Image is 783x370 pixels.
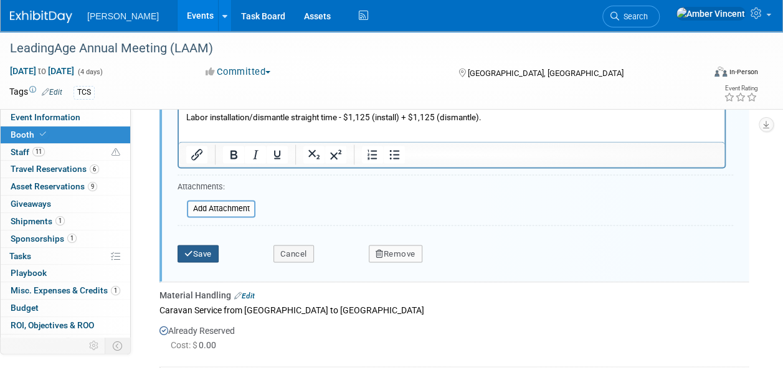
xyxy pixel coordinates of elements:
[88,182,97,191] span: 9
[74,86,95,99] div: TCS
[11,338,73,348] span: Attachments
[11,268,47,278] span: Playbook
[1,109,130,126] a: Event Information
[112,147,120,158] span: Potential Scheduling Conflict -- at least one attendee is tagged in another overlapping event.
[77,68,103,76] span: (4 days)
[729,67,758,77] div: In-Person
[1,196,130,212] a: Giveaways
[9,85,62,100] td: Tags
[714,67,727,77] img: Format-Inperson.png
[11,234,77,244] span: Sponsorships
[87,11,159,21] span: [PERSON_NAME]
[9,251,31,261] span: Tasks
[90,164,99,174] span: 6
[178,181,255,196] div: Attachments:
[11,320,94,330] span: ROI, Objectives & ROO
[11,199,51,209] span: Giveaways
[11,147,45,157] span: Staff
[1,144,130,161] a: Staff11
[362,146,383,163] button: Numbered list
[384,146,405,163] button: Bullet list
[159,301,749,318] div: Caravan Service from [GEOGRAPHIC_DATA] to [GEOGRAPHIC_DATA]
[267,146,288,163] button: Underline
[6,37,694,60] div: LeadingAge Annual Meeting (LAAM)
[1,230,130,247] a: Sponsorships1
[273,245,314,262] button: Cancel
[1,213,130,230] a: Shipments1
[724,85,757,92] div: Event Rating
[602,6,660,27] a: Search
[171,339,199,349] span: Cost: $
[11,181,97,191] span: Asset Reservations
[245,146,266,163] button: Italic
[11,216,65,226] span: Shipments
[179,107,724,141] iframe: Rich Text Area
[325,146,346,163] button: Superscript
[649,65,758,83] div: Event Format
[40,131,46,138] i: Booth reservation complete
[186,146,207,163] button: Insert/edit link
[10,11,72,23] img: ExhibitDay
[105,338,131,354] td: Toggle Event Tabs
[201,65,275,78] button: Committed
[619,12,648,21] span: Search
[55,216,65,225] span: 1
[83,338,105,354] td: Personalize Event Tab Strip
[36,66,48,76] span: to
[1,265,130,282] a: Playbook
[42,88,62,97] a: Edit
[1,334,130,351] a: Attachments3
[676,7,746,21] img: Amber Vincent
[9,65,75,77] span: [DATE] [DATE]
[234,291,255,300] a: Edit
[11,130,49,140] span: Booth
[223,146,244,163] button: Bold
[159,288,749,301] div: Material Handling
[178,245,219,262] button: Save
[32,147,45,156] span: 11
[11,285,120,295] span: Misc. Expenses & Credits
[369,245,422,262] button: Remove
[1,282,130,299] a: Misc. Expenses & Credits1
[11,112,80,122] span: Event Information
[1,300,130,316] a: Budget
[159,318,749,362] div: Already Reserved
[171,339,221,349] span: 0.00
[303,146,325,163] button: Subscript
[111,286,120,295] span: 1
[64,338,73,347] span: 3
[1,126,130,143] a: Booth
[1,161,130,178] a: Travel Reservations6
[1,248,130,265] a: Tasks
[1,178,130,195] a: Asset Reservations9
[1,317,130,334] a: ROI, Objectives & ROO
[67,234,77,243] span: 1
[468,69,624,78] span: [GEOGRAPHIC_DATA], [GEOGRAPHIC_DATA]
[11,164,99,174] span: Travel Reservations
[11,303,39,313] span: Budget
